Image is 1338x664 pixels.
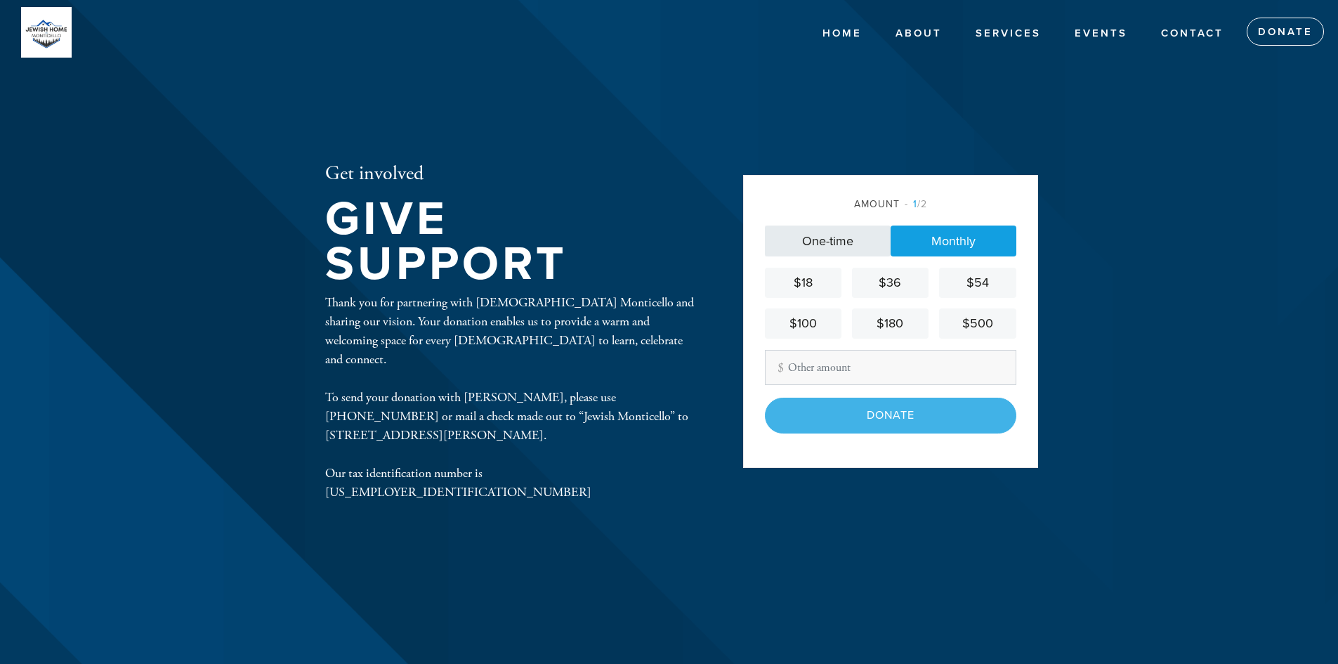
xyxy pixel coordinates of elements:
[891,226,1016,256] a: Monthly
[765,268,841,298] a: $18
[325,293,697,502] div: Thank you for partnering with [DEMOGRAPHIC_DATA] Monticello and sharing our vision. Your donation...
[765,226,891,256] a: One-time
[939,308,1016,339] a: $500
[939,268,1016,298] a: $54
[1247,18,1324,46] a: Donate
[858,314,923,333] div: $180
[852,268,929,298] a: $36
[1064,20,1138,47] a: Events
[770,314,836,333] div: $100
[905,198,927,210] span: /2
[1150,20,1234,47] a: Contact
[21,7,72,58] img: PHOTO-2024-06-24-16-19-29.jpg
[858,273,923,292] div: $36
[913,198,917,210] span: 1
[325,197,697,287] h1: Give Support
[765,308,841,339] a: $100
[325,162,697,186] h2: Get involved
[770,273,836,292] div: $18
[885,20,952,47] a: About
[765,350,1016,385] input: Other amount
[965,20,1051,47] a: Services
[852,308,929,339] a: $180
[812,20,872,47] a: Home
[945,314,1010,333] div: $500
[945,273,1010,292] div: $54
[765,197,1016,211] div: Amount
